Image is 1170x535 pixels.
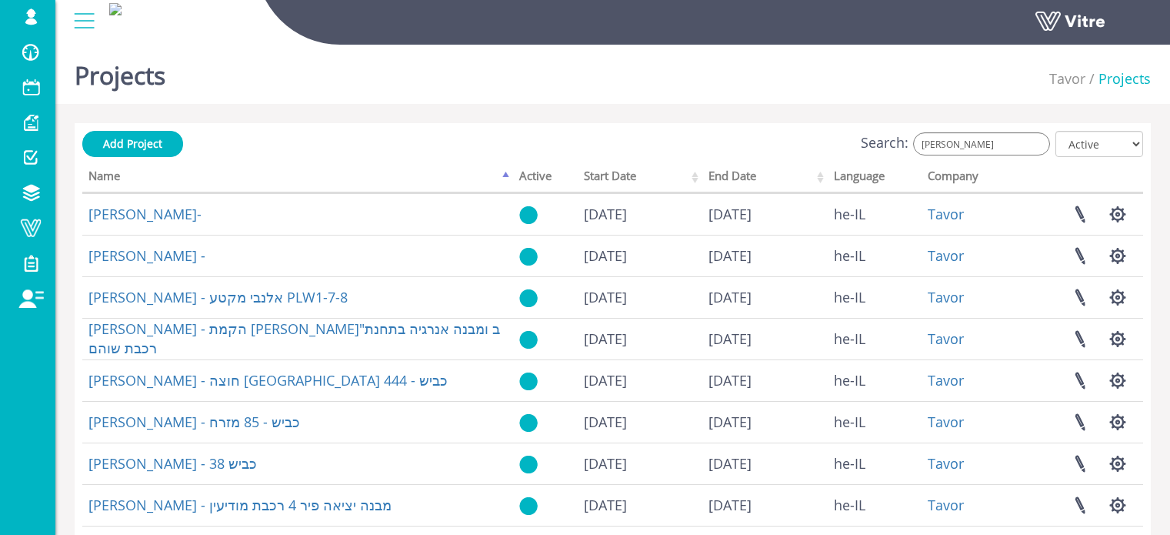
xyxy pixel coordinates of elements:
[88,496,392,514] a: [PERSON_NAME] - מבנה יציאה פיר 4 רכבת מודיעין
[75,38,165,104] h1: Projects
[109,3,122,15] img: b2b44d0a-7b70-485e-8953-c168f0278043.jpg
[578,164,703,193] th: Start Date: activate to sort column ascending
[928,205,964,223] a: Tavor
[702,359,828,401] td: [DATE]
[88,371,448,390] a: [PERSON_NAME] - חוצה [GEOGRAPHIC_DATA] כביש - 444
[1049,69,1085,88] a: Tavor
[519,206,538,225] img: yes
[702,164,828,193] th: End Date: activate to sort column ascending
[702,235,828,276] td: [DATE]
[82,164,513,193] th: Name: activate to sort column descending
[88,319,500,358] a: [PERSON_NAME] - הקמת [PERSON_NAME]"ב ומבנה אנרגיה בתחנת רכבת שוהם
[88,205,202,223] a: [PERSON_NAME]-
[702,318,828,359] td: [DATE]
[828,484,922,526] td: he-IL
[828,318,922,359] td: he-IL
[828,235,922,276] td: he-IL
[88,413,300,431] a: [PERSON_NAME] - כביש - 85 מזרח
[702,276,828,318] td: [DATE]
[928,496,964,514] a: Tavor
[928,413,964,431] a: Tavor
[828,359,922,401] td: he-IL
[928,454,964,473] a: Tavor
[578,193,703,235] td: [DATE]
[828,443,922,484] td: he-IL
[519,289,538,308] img: yes
[828,164,922,193] th: Language
[702,484,828,526] td: [DATE]
[928,246,964,265] a: Tavor
[513,164,578,193] th: Active
[519,247,538,266] img: yes
[861,132,1050,155] label: Search:
[828,276,922,318] td: he-IL
[578,359,703,401] td: [DATE]
[913,132,1050,155] input: Search:
[928,371,964,390] a: Tavor
[88,246,205,265] a: [PERSON_NAME] -
[928,288,964,306] a: Tavor
[828,401,922,443] td: he-IL
[922,164,1015,193] th: Company
[88,454,257,473] a: [PERSON_NAME] - כביש 38
[828,193,922,235] td: he-IL
[1085,69,1151,89] li: Projects
[702,443,828,484] td: [DATE]
[928,329,964,348] a: Tavor
[82,131,183,157] a: Add Project
[578,401,703,443] td: [DATE]
[702,193,828,235] td: [DATE]
[578,443,703,484] td: [DATE]
[103,136,162,151] span: Add Project
[702,401,828,443] td: [DATE]
[88,288,348,306] a: [PERSON_NAME] - אלנבי מקטע PLW1-7-8
[578,276,703,318] td: [DATE]
[519,455,538,474] img: yes
[578,235,703,276] td: [DATE]
[578,318,703,359] td: [DATE]
[519,330,538,349] img: yes
[519,413,538,433] img: yes
[519,372,538,391] img: yes
[578,484,703,526] td: [DATE]
[519,497,538,516] img: yes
